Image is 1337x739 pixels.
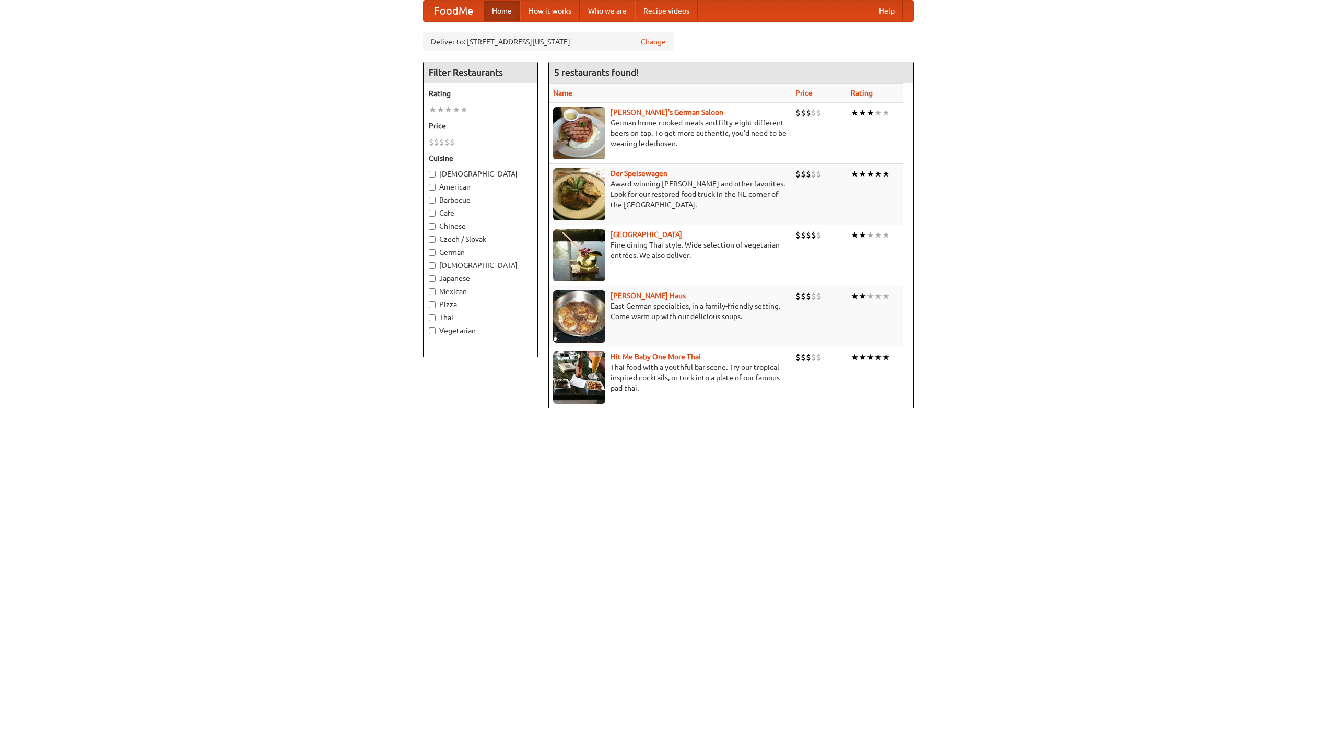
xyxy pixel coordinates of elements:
p: Thai food with a youthful bar scene. Try our tropical inspired cocktails, or tuck into a plate of... [553,362,787,393]
li: ★ [859,168,866,180]
li: $ [806,107,811,119]
li: ★ [452,104,460,115]
li: ★ [460,104,468,115]
label: [DEMOGRAPHIC_DATA] [429,169,532,179]
div: Deliver to: [STREET_ADDRESS][US_STATE] [423,32,674,51]
li: $ [816,229,822,241]
input: Mexican [429,288,436,295]
li: ★ [866,107,874,119]
a: Rating [851,89,873,97]
img: babythai.jpg [553,351,605,404]
li: $ [816,107,822,119]
input: [DEMOGRAPHIC_DATA] [429,171,436,178]
li: $ [801,351,806,363]
a: Der Speisewagen [611,169,667,178]
a: Change [641,37,666,47]
li: ★ [874,168,882,180]
a: How it works [520,1,580,21]
li: $ [816,351,822,363]
h5: Rating [429,88,532,99]
li: ★ [882,229,890,241]
label: Thai [429,312,532,323]
li: ★ [866,168,874,180]
li: $ [806,168,811,180]
li: $ [801,168,806,180]
li: $ [444,136,450,148]
p: German home-cooked meals and fifty-eight different beers on tap. To get more authentic, you'd nee... [553,118,787,149]
b: [GEOGRAPHIC_DATA] [611,230,682,239]
li: ★ [866,229,874,241]
a: Recipe videos [635,1,698,21]
label: Chinese [429,221,532,231]
input: Vegetarian [429,327,436,334]
li: ★ [866,351,874,363]
li: $ [801,107,806,119]
a: Home [484,1,520,21]
input: Japanese [429,275,436,282]
input: Barbecue [429,197,436,204]
li: $ [816,168,822,180]
li: ★ [859,351,866,363]
li: ★ [851,229,859,241]
li: ★ [874,290,882,302]
li: ★ [859,229,866,241]
input: German [429,249,436,256]
li: ★ [859,290,866,302]
label: Cafe [429,208,532,218]
li: ★ [851,107,859,119]
li: ★ [851,168,859,180]
label: German [429,247,532,257]
img: speisewagen.jpg [553,168,605,220]
li: ★ [882,351,890,363]
a: FoodMe [424,1,484,21]
li: $ [801,290,806,302]
li: ★ [882,107,890,119]
label: Mexican [429,286,532,297]
li: $ [795,290,801,302]
a: Name [553,89,572,97]
li: $ [434,136,439,148]
ng-pluralize: 5 restaurants found! [554,67,639,77]
label: Japanese [429,273,532,284]
li: $ [811,168,816,180]
a: Hit Me Baby One More Thai [611,353,701,361]
input: [DEMOGRAPHIC_DATA] [429,262,436,269]
li: ★ [444,104,452,115]
li: ★ [882,168,890,180]
li: $ [795,229,801,241]
li: $ [806,229,811,241]
a: [PERSON_NAME] Haus [611,291,686,300]
li: $ [439,136,444,148]
li: $ [795,107,801,119]
label: Vegetarian [429,325,532,336]
li: ★ [429,104,437,115]
li: $ [811,229,816,241]
li: $ [816,290,822,302]
p: Award-winning [PERSON_NAME] and other favorites. Look for our restored food truck in the NE corne... [553,179,787,210]
li: $ [795,351,801,363]
label: Barbecue [429,195,532,205]
img: esthers.jpg [553,107,605,159]
a: Help [871,1,903,21]
li: $ [806,351,811,363]
li: ★ [866,290,874,302]
a: Who we are [580,1,635,21]
p: East German specialties, in a family-friendly setting. Come warm up with our delicious soups. [553,301,787,322]
label: Pizza [429,299,532,310]
img: kohlhaus.jpg [553,290,605,343]
a: [PERSON_NAME]'s German Saloon [611,108,723,116]
label: Czech / Slovak [429,234,532,244]
p: Fine dining Thai-style. Wide selection of vegetarian entrées. We also deliver. [553,240,787,261]
h5: Cuisine [429,153,532,163]
li: $ [795,168,801,180]
li: $ [801,229,806,241]
a: Price [795,89,813,97]
img: satay.jpg [553,229,605,281]
li: ★ [874,351,882,363]
input: Czech / Slovak [429,236,436,243]
input: American [429,184,436,191]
